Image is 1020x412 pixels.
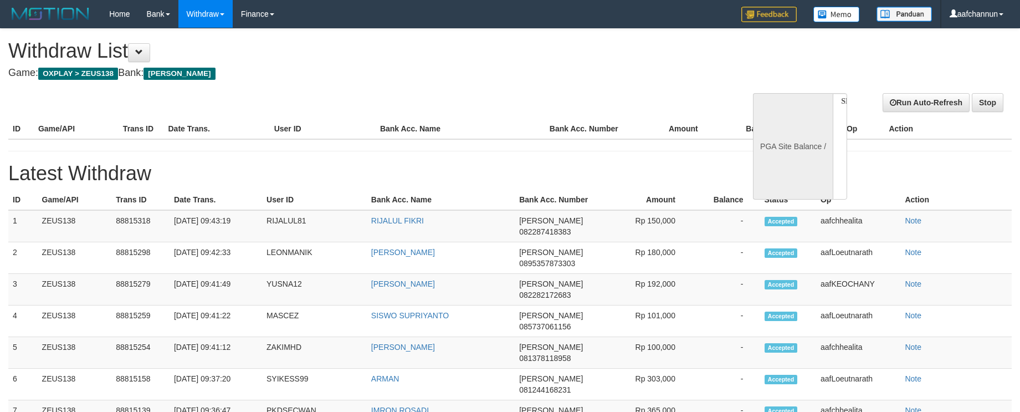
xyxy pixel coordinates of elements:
[262,306,367,337] td: MASCEZ
[8,190,38,210] th: ID
[972,93,1003,112] a: Stop
[111,274,170,306] td: 88815279
[741,7,797,22] img: Feedback.jpg
[519,385,571,394] span: 081244168231
[612,306,691,337] td: Rp 101,000
[519,374,583,383] span: [PERSON_NAME]
[371,279,435,288] a: [PERSON_NAME]
[692,190,760,210] th: Balance
[111,337,170,369] td: 88815254
[692,337,760,369] td: -
[519,216,583,225] span: [PERSON_NAME]
[34,119,119,139] th: Game/API
[262,337,367,369] td: ZAKIMHD
[8,68,669,79] h4: Game: Bank:
[765,280,798,289] span: Accepted
[612,337,691,369] td: Rp 100,000
[371,343,435,352] a: [PERSON_NAME]
[8,369,38,400] td: 6
[262,274,367,306] td: YUSNA12
[816,337,900,369] td: aafchhealita
[765,343,798,353] span: Accepted
[900,190,1012,210] th: Action
[371,216,424,225] a: RIJALUL FIKRI
[765,375,798,384] span: Accepted
[753,93,833,200] div: PGA Site Balance /
[8,210,38,242] td: 1
[519,354,571,363] span: 081378118958
[8,306,38,337] td: 4
[765,312,798,321] span: Accepted
[38,210,112,242] td: ZEUS138
[262,210,367,242] td: RIJALUL81
[367,190,515,210] th: Bank Acc. Name
[519,291,571,299] span: 082282172683
[905,311,921,320] a: Note
[8,162,1012,185] h1: Latest Withdraw
[376,119,545,139] th: Bank Acc. Name
[38,306,112,337] td: ZEUS138
[715,119,792,139] th: Balance
[170,242,262,274] td: [DATE] 09:42:33
[545,119,630,139] th: Bank Acc. Number
[38,242,112,274] td: ZEUS138
[519,343,583,352] span: [PERSON_NAME]
[111,369,170,400] td: 88815158
[170,306,262,337] td: [DATE] 09:41:22
[163,119,269,139] th: Date Trans.
[270,119,376,139] th: User ID
[813,7,860,22] img: Button%20Memo.svg
[143,68,215,80] span: [PERSON_NAME]
[612,210,691,242] td: Rp 150,000
[111,190,170,210] th: Trans ID
[612,190,691,210] th: Amount
[170,337,262,369] td: [DATE] 09:41:12
[905,248,921,257] a: Note
[38,369,112,400] td: ZEUS138
[111,242,170,274] td: 88815298
[816,190,900,210] th: Op
[905,216,921,225] a: Note
[612,274,691,306] td: Rp 192,000
[765,217,798,226] span: Accepted
[8,242,38,274] td: 2
[877,7,932,22] img: panduan.png
[38,274,112,306] td: ZEUS138
[842,119,884,139] th: Op
[612,242,691,274] td: Rp 180,000
[883,93,970,112] a: Run Auto-Refresh
[816,369,900,400] td: aafLoeutnarath
[765,248,798,258] span: Accepted
[371,311,449,320] a: SISWO SUPRIYANTO
[111,306,170,337] td: 88815259
[371,374,399,383] a: ARMAN
[612,369,691,400] td: Rp 303,000
[692,210,760,242] td: -
[8,119,34,139] th: ID
[8,337,38,369] td: 5
[519,322,571,331] span: 085737061156
[8,40,669,62] h1: Withdraw List
[262,369,367,400] td: SYIKESS99
[519,248,583,257] span: [PERSON_NAME]
[519,311,583,320] span: [PERSON_NAME]
[816,274,900,306] td: aafKEOCHANY
[170,190,262,210] th: Date Trans.
[170,274,262,306] td: [DATE] 09:41:49
[38,68,118,80] span: OXPLAY > ZEUS138
[170,210,262,242] td: [DATE] 09:43:19
[692,306,760,337] td: -
[519,259,575,268] span: 0895357873303
[905,374,921,383] a: Note
[119,119,164,139] th: Trans ID
[515,190,612,210] th: Bank Acc. Number
[884,119,1012,139] th: Action
[905,343,921,352] a: Note
[692,274,760,306] td: -
[38,190,112,210] th: Game/API
[816,210,900,242] td: aafchhealita
[692,242,760,274] td: -
[8,274,38,306] td: 3
[905,279,921,288] a: Note
[170,369,262,400] td: [DATE] 09:37:20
